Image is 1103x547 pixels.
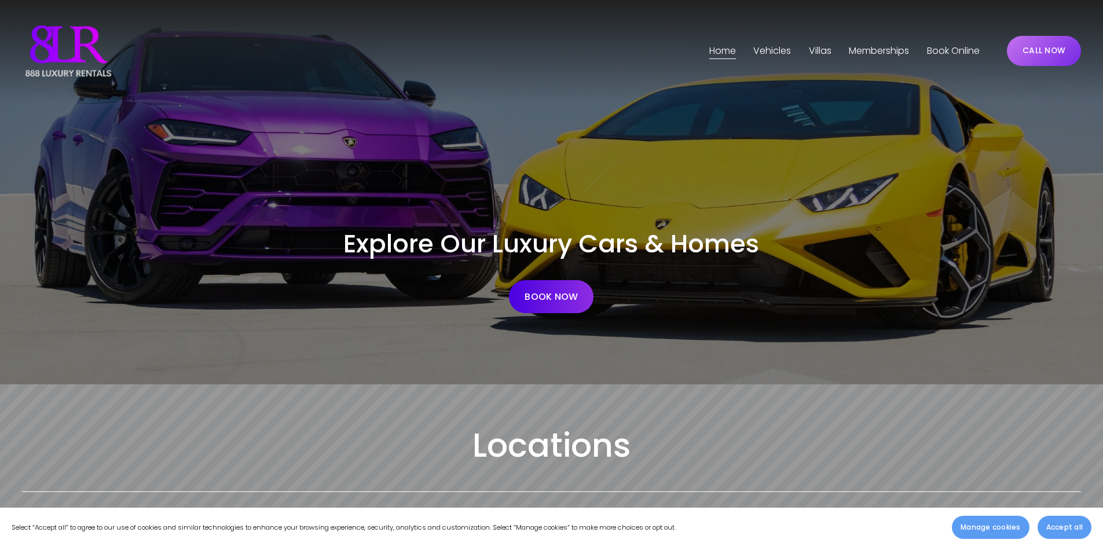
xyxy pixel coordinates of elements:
[1038,516,1091,539] button: Accept all
[961,522,1020,533] span: Manage cookies
[1007,36,1081,66] a: CALL NOW
[753,42,791,60] a: folder dropdown
[709,42,736,60] a: Home
[849,42,909,60] a: Memberships
[753,43,791,60] span: Vehicles
[22,22,115,80] img: Luxury Car &amp; Home Rentals For Every Occasion
[509,280,593,313] a: BOOK NOW
[22,424,1081,467] h2: Locations
[12,522,676,534] p: Select “Accept all” to agree to our use of cookies and similar technologies to enhance your brows...
[1046,522,1083,533] span: Accept all
[809,43,831,60] span: Villas
[927,42,980,60] a: Book Online
[809,42,831,60] a: folder dropdown
[952,516,1029,539] button: Manage cookies
[343,226,759,261] span: Explore Our Luxury Cars & Homes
